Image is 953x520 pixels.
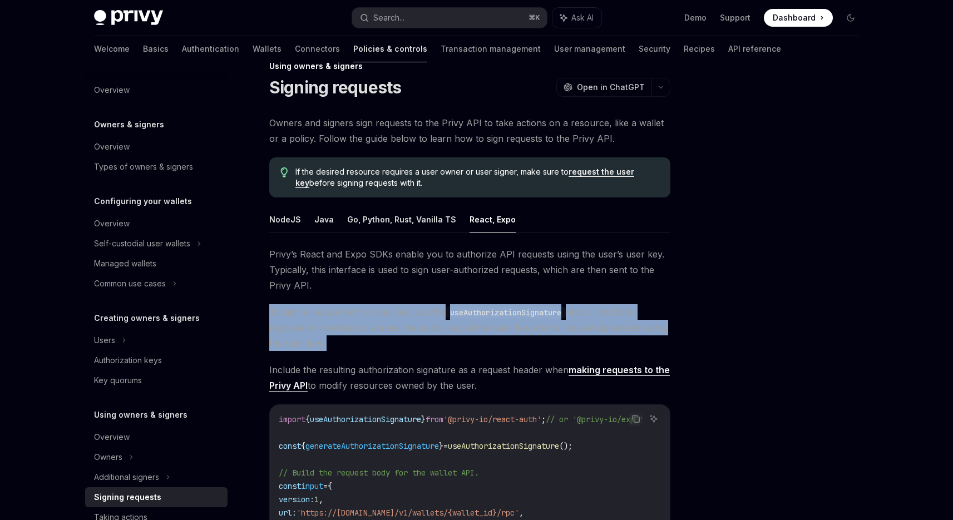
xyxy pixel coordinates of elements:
[684,12,707,23] a: Demo
[279,414,305,424] span: import
[577,82,645,93] span: Open in ChatGPT
[94,217,130,230] div: Overview
[529,13,540,22] span: ⌘ K
[446,306,566,319] code: useAuthorizationSignature
[279,494,314,504] span: version:
[94,237,190,250] div: Self-custodial user wallets
[305,414,310,424] span: {
[85,427,228,447] a: Overview
[269,77,402,97] h1: Signing requests
[269,304,670,351] span: To sign a request with a user key, use the hook. This hook exposes an interface to access the pub...
[639,36,670,62] a: Security
[426,414,443,424] span: from
[295,166,659,189] span: If the desired resource requires a user owner or user signer, make sure to before signing request...
[323,481,328,491] span: =
[310,414,421,424] span: useAuthorizationSignature
[552,8,601,28] button: Ask AI
[441,36,541,62] a: Transaction management
[646,412,661,426] button: Ask AI
[297,508,519,518] span: 'https://[DOMAIN_NAME]/v1/wallets/{wallet_id}/rpc'
[443,414,541,424] span: '@privy-io/react-auth'
[279,468,479,478] span: // Build the request body for the wallet API.
[94,83,130,97] div: Overview
[556,78,651,97] button: Open in ChatGPT
[301,481,323,491] span: input
[94,374,142,387] div: Key quorums
[94,140,130,153] div: Overview
[94,311,200,325] h5: Creating owners & signers
[94,354,162,367] div: Authorization keys
[94,36,130,62] a: Welcome
[541,414,546,424] span: ;
[352,8,547,28] button: Search...⌘K
[85,487,228,507] a: Signing requests
[842,9,860,27] button: Toggle dark mode
[319,494,323,504] span: ,
[280,167,288,177] svg: Tip
[279,481,301,491] span: const
[373,11,404,24] div: Search...
[554,36,625,62] a: User management
[279,508,297,518] span: url:
[94,334,115,347] div: Users
[85,80,228,100] a: Overview
[94,408,187,422] h5: Using owners & signers
[94,257,156,270] div: Managed wallets
[328,481,332,491] span: {
[94,430,130,444] div: Overview
[279,441,301,451] span: const
[295,36,340,62] a: Connectors
[85,214,228,234] a: Overview
[94,160,193,174] div: Types of owners & signers
[571,12,594,23] span: Ask AI
[353,36,427,62] a: Policies & controls
[773,12,816,23] span: Dashboard
[182,36,239,62] a: Authentication
[143,36,169,62] a: Basics
[764,9,833,27] a: Dashboard
[629,412,643,426] button: Copy the contents from the code block
[85,350,228,370] a: Authorization keys
[439,441,443,451] span: }
[253,36,282,62] a: Wallets
[443,441,448,451] span: =
[94,118,164,131] h5: Owners & signers
[269,246,670,293] span: Privy’s React and Expo SDKs enable you to authorize API requests using the user’s user key. Typic...
[305,441,439,451] span: generateAuthorizationSignature
[94,195,192,208] h5: Configuring your wallets
[684,36,715,62] a: Recipes
[470,206,516,232] button: React, Expo
[94,491,161,504] div: Signing requests
[94,450,122,464] div: Owners
[519,508,524,518] span: ,
[421,414,426,424] span: }
[269,206,301,232] button: NodeJS
[94,471,159,484] div: Additional signers
[728,36,781,62] a: API reference
[720,12,750,23] a: Support
[448,441,559,451] span: useAuthorizationSignature
[546,414,644,424] span: // or '@privy-io/expo'
[301,441,305,451] span: {
[269,115,670,146] span: Owners and signers sign requests to the Privy API to take actions on a resource, like a wallet or...
[85,254,228,274] a: Managed wallets
[347,206,456,232] button: Go, Python, Rust, Vanilla TS
[85,137,228,157] a: Overview
[94,10,163,26] img: dark logo
[85,370,228,390] a: Key quorums
[85,157,228,177] a: Types of owners & signers
[314,206,334,232] button: Java
[269,362,670,393] span: Include the resulting authorization signature as a request header when to modify resources owned ...
[559,441,572,451] span: ();
[269,61,670,72] div: Using owners & signers
[94,277,166,290] div: Common use cases
[314,494,319,504] span: 1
